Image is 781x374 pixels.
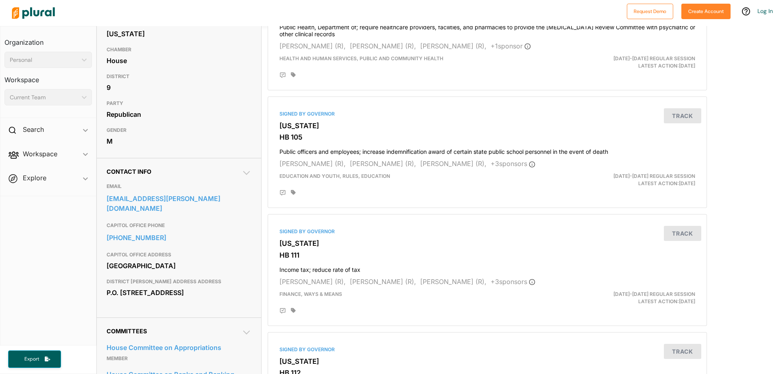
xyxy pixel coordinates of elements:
div: Personal [10,56,79,64]
span: [PERSON_NAME] (R), [420,160,486,168]
h3: CAPITOL OFFICE ADDRESS [107,250,251,260]
span: [DATE]-[DATE] Regular Session [613,55,695,61]
div: Signed by Governor [279,346,695,353]
h4: Public Health, Department of; require healthcare providers, facilities, and pharmacies to provide... [279,20,695,38]
span: [DATE]-[DATE] Regular Session [613,291,695,297]
span: [PERSON_NAME] (R), [420,278,486,286]
h2: Search [23,125,44,134]
div: Add tags [291,72,296,78]
h3: EMAIL [107,182,251,191]
div: [US_STATE] [107,28,251,40]
h3: HB 105 [279,133,695,141]
span: + 3 sponsor s [491,278,535,286]
h4: Public officers and employees; increase indemnification award of certain state public school pers... [279,144,695,155]
span: [PERSON_NAME] (R), [420,42,486,50]
h3: [US_STATE] [279,357,695,365]
h3: [US_STATE] [279,239,695,247]
div: Signed by Governor [279,110,695,118]
div: Add Position Statement [279,190,286,196]
span: [PERSON_NAME] (R), [350,42,416,50]
h3: CAPITOL OFFICE PHONE [107,221,251,230]
div: House [107,55,251,67]
button: Export [8,350,61,368]
span: Education and Youth, Rules, Education [279,173,390,179]
button: Track [664,226,701,241]
h4: Income tax; reduce rate of tax [279,262,695,273]
button: Request Demo [627,4,673,19]
button: Track [664,344,701,359]
button: Track [664,108,701,123]
span: [PERSON_NAME] (R), [350,160,416,168]
div: Add Position Statement [279,308,286,314]
div: Add Position Statement [279,72,286,79]
span: [DATE]-[DATE] Regular Session [613,173,695,179]
span: [PERSON_NAME] (R), [279,278,346,286]
span: Health and Human Services, Public and Community Health [279,55,443,61]
div: Latest Action: [DATE] [558,291,701,305]
h3: DISTRICT [PERSON_NAME] ADDRESS ADDRESS [107,277,251,287]
span: [PERSON_NAME] (R), [279,160,346,168]
p: Member [107,354,251,363]
span: [PERSON_NAME] (R), [350,278,416,286]
a: Create Account [681,7,731,15]
h3: [US_STATE] [279,122,695,130]
a: Log In [757,7,773,15]
span: Export [19,356,45,363]
h3: GENDER [107,125,251,135]
h3: CHAMBER [107,45,251,55]
div: Signed by Governor [279,228,695,235]
a: [EMAIL_ADDRESS][PERSON_NAME][DOMAIN_NAME] [107,192,251,214]
h3: HB 111 [279,251,695,259]
h3: Organization [4,31,92,48]
div: M [107,135,251,147]
div: Latest Action: [DATE] [558,55,701,70]
h3: Workspace [4,68,92,86]
span: + 1 sponsor [491,42,531,50]
div: Current Team [10,93,79,102]
div: Republican [107,108,251,120]
div: Add tags [291,308,296,313]
a: House Committee on Appropriations [107,341,251,354]
a: [PHONE_NUMBER] [107,232,251,244]
span: [PERSON_NAME] (R), [279,42,346,50]
div: [GEOGRAPHIC_DATA] [107,260,251,272]
div: P.O. [STREET_ADDRESS] [107,287,251,299]
span: Finance, Ways & Means [279,291,342,297]
div: 9 [107,81,251,94]
a: Request Demo [627,7,673,15]
h3: DISTRICT [107,72,251,81]
span: + 3 sponsor s [491,160,535,168]
div: Latest Action: [DATE] [558,173,701,187]
div: Add tags [291,190,296,195]
span: Contact Info [107,168,151,175]
span: Committees [107,328,147,335]
h3: PARTY [107,98,251,108]
button: Create Account [681,4,731,19]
